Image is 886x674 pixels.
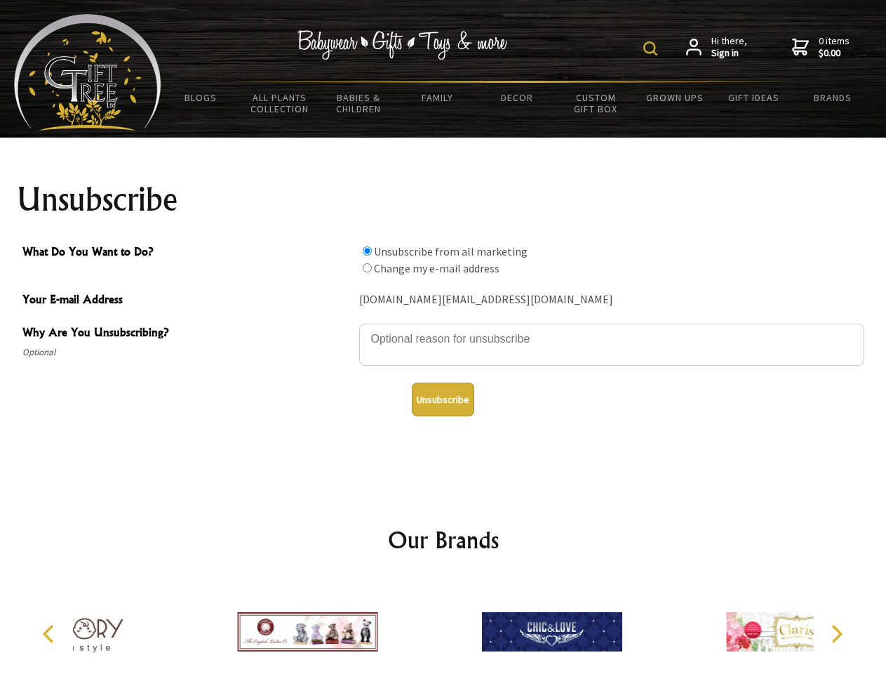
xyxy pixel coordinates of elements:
[556,83,636,124] a: Custom Gift Box
[374,261,499,275] label: Change my e-mail address
[635,83,714,112] a: Grown Ups
[363,263,372,272] input: What Do You Want to Do?
[28,523,859,557] h2: Our Brands
[14,14,161,131] img: Babyware - Gifts - Toys and more...
[686,35,747,60] a: Hi there,Sign in
[792,35,850,60] a: 0 items$0.00
[22,243,352,263] span: What Do You Want to Do?
[711,35,747,60] span: Hi there,
[297,30,508,60] img: Babywear - Gifts - Toys & more
[22,324,352,344] span: Why Are You Unsubscribing?
[711,47,747,60] strong: Sign in
[819,47,850,60] strong: $0.00
[241,83,320,124] a: All Plants Collection
[643,41,657,55] img: product search
[22,344,352,361] span: Optional
[714,83,793,112] a: Gift Ideas
[793,83,873,112] a: Brands
[821,619,852,649] button: Next
[161,83,241,112] a: BLOGS
[22,291,352,311] span: Your E-mail Address
[398,83,478,112] a: Family
[319,83,398,124] a: Babies & Children
[374,244,528,258] label: Unsubscribe from all marketing
[477,83,556,112] a: Decor
[363,246,372,256] input: What Do You Want to Do?
[35,619,66,649] button: Previous
[412,383,474,416] button: Unsubscribe
[819,34,850,60] span: 0 items
[359,289,864,311] div: [DOMAIN_NAME][EMAIL_ADDRESS][DOMAIN_NAME]
[359,324,864,366] textarea: Why Are You Unsubscribing?
[17,183,870,216] h1: Unsubscribe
